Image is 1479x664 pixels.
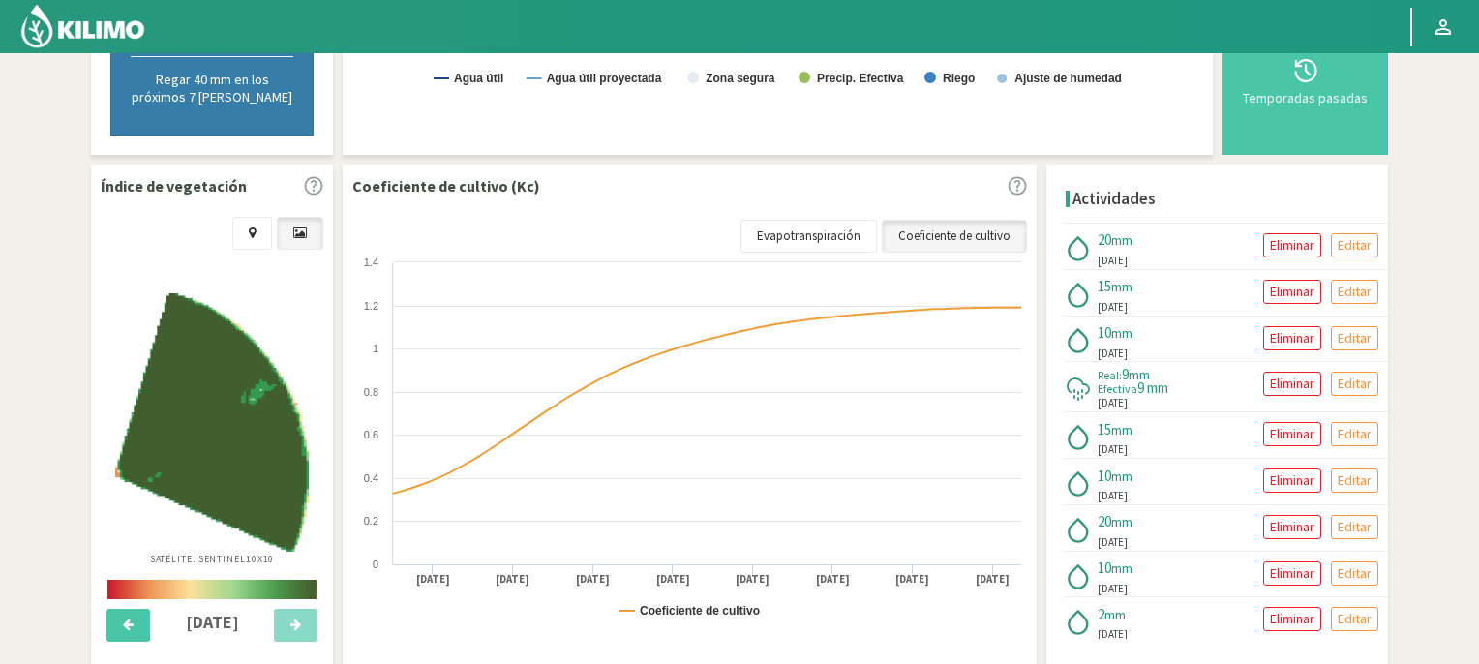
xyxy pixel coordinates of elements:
[1331,326,1378,350] button: Editar
[736,572,770,587] text: [DATE]
[1098,512,1111,530] span: 20
[1137,378,1168,397] span: 9 mm
[1338,423,1372,445] p: Editar
[1263,422,1321,446] button: Eliminar
[364,472,378,484] text: 0.4
[107,580,317,599] img: scale
[1098,558,1111,577] span: 10
[1098,395,1128,411] span: [DATE]
[373,558,378,570] text: 0
[882,220,1027,253] a: Coeficiente de cultivo
[1331,561,1378,586] button: Editar
[496,572,529,587] text: [DATE]
[416,572,450,587] text: [DATE]
[1098,488,1128,504] span: [DATE]
[1270,608,1314,630] p: Eliminar
[1098,323,1111,342] span: 10
[1331,372,1378,396] button: Editar
[19,3,146,49] img: Kilimo
[1270,423,1314,445] p: Eliminar
[1338,234,1372,257] p: Editar
[640,604,760,618] text: Coeficiente de cultivo
[1331,280,1378,304] button: Editar
[150,552,275,566] p: Satélite: Sentinel
[1263,468,1321,493] button: Eliminar
[1331,468,1378,493] button: Editar
[1098,605,1104,623] span: 2
[1098,277,1111,295] span: 15
[1098,368,1122,382] span: Real:
[246,553,275,565] span: 10X10
[1232,15,1378,145] button: Temporadas pasadas
[1270,562,1314,585] p: Eliminar
[101,174,247,197] p: Índice de vegetación
[1270,281,1314,303] p: Eliminar
[1338,469,1372,492] p: Editar
[1270,373,1314,395] p: Eliminar
[817,72,904,85] text: Precip. Efectiva
[1338,281,1372,303] p: Editar
[352,174,540,197] p: Coeficiente de cultivo (Kc)
[1098,467,1111,485] span: 10
[1098,534,1128,551] span: [DATE]
[364,300,378,312] text: 1.2
[1111,421,1132,438] span: mm
[1111,278,1132,295] span: mm
[1122,365,1129,383] span: 9
[1270,516,1314,538] p: Eliminar
[1238,91,1373,105] div: Temporadas pasadas
[1331,233,1378,257] button: Editar
[816,572,850,587] text: [DATE]
[1098,253,1128,269] span: [DATE]
[1331,422,1378,446] button: Editar
[943,72,975,85] text: Riego
[364,515,378,527] text: 0.2
[1338,327,1372,349] p: Editar
[1263,372,1321,396] button: Eliminar
[1098,581,1128,597] span: [DATE]
[1098,299,1128,316] span: [DATE]
[1014,72,1122,85] text: Ajuste de humedad
[1270,234,1314,257] p: Eliminar
[576,572,610,587] text: [DATE]
[1263,280,1321,304] button: Eliminar
[1111,324,1132,342] span: mm
[1270,327,1314,349] p: Eliminar
[454,72,503,85] text: Agua útil
[1111,231,1132,249] span: mm
[1263,561,1321,586] button: Eliminar
[1338,373,1372,395] p: Editar
[364,257,378,268] text: 1.4
[895,572,929,587] text: [DATE]
[1098,346,1128,362] span: [DATE]
[364,429,378,440] text: 0.6
[547,72,662,85] text: Agua útil proyectada
[364,386,378,398] text: 0.8
[373,343,378,354] text: 1
[1111,468,1132,485] span: mm
[162,613,263,632] h4: [DATE]
[1263,233,1321,257] button: Eliminar
[1263,515,1321,539] button: Eliminar
[1098,626,1128,643] span: [DATE]
[1263,326,1321,350] button: Eliminar
[1098,381,1137,396] span: Efectiva
[1104,606,1126,623] span: mm
[1270,469,1314,492] p: Eliminar
[706,72,775,85] text: Zona segura
[131,71,293,106] p: Regar 40 mm en los próximos 7 [PERSON_NAME]
[1098,441,1128,458] span: [DATE]
[1331,515,1378,539] button: Editar
[740,220,877,253] a: Evapotranspiración
[115,293,309,552] img: aba62edc-c499-4d1d-922a-7b2e0550213c_-_sentinel_-_2025-10-08.png
[656,572,690,587] text: [DATE]
[1072,190,1156,208] h4: Actividades
[1338,516,1372,538] p: Editar
[1098,420,1111,438] span: 15
[976,572,1010,587] text: [DATE]
[1111,559,1132,577] span: mm
[1331,607,1378,631] button: Editar
[1098,230,1111,249] span: 20
[1263,607,1321,631] button: Eliminar
[1111,513,1132,530] span: mm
